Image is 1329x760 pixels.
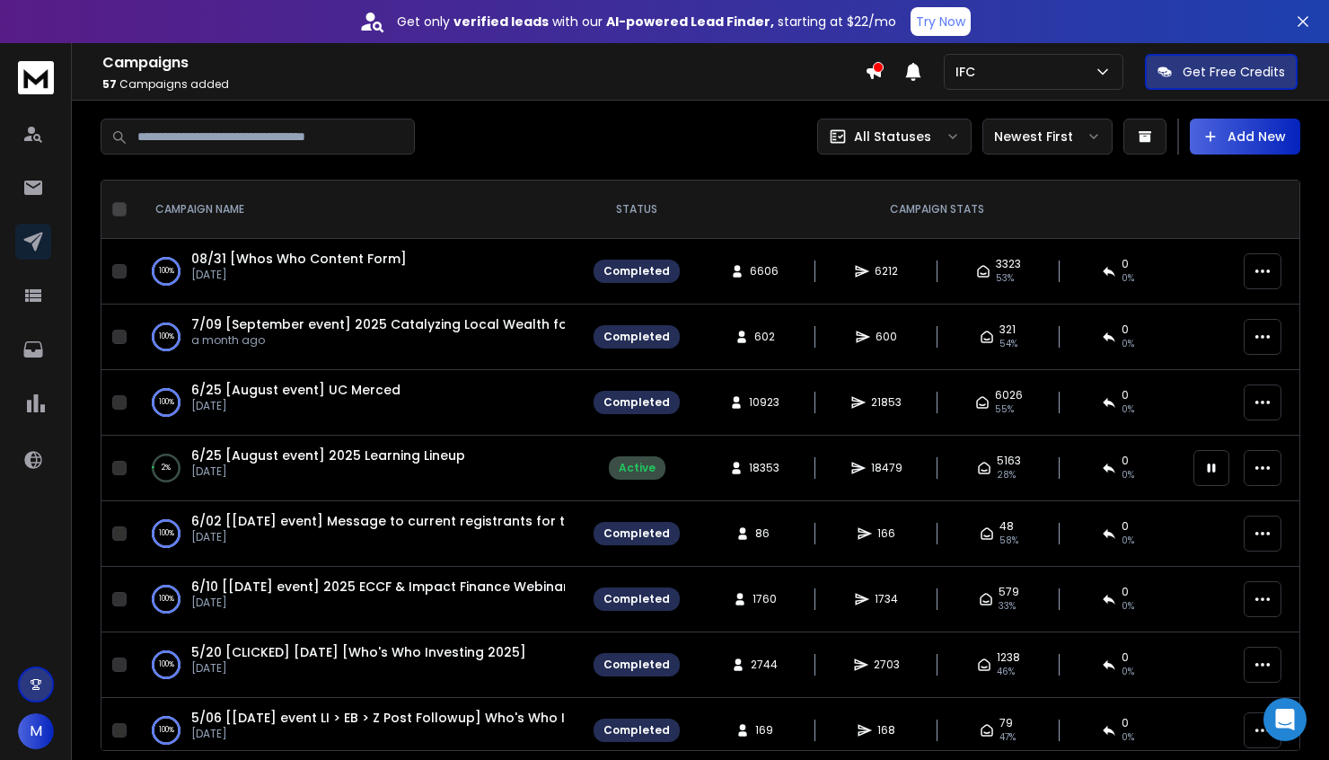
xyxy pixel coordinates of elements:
[191,399,400,413] p: [DATE]
[1122,534,1134,548] span: 0 %
[191,268,407,282] p: [DATE]
[159,590,174,608] p: 100 %
[603,330,670,344] div: Completed
[134,370,583,436] td: 100%6/25 [August event] UC Merced[DATE]
[159,721,174,739] p: 100 %
[191,381,400,399] a: 6/25 [August event] UC Merced
[134,632,583,698] td: 100%5/20 [CLICKED] [DATE] [Who's Who Investing 2025][DATE]
[871,395,902,410] span: 21853
[191,643,526,661] a: 5/20 [CLICKED] [DATE] [Who's Who Investing 2025]
[18,713,54,749] button: M
[876,330,897,344] span: 600
[191,315,752,333] a: 7/09 [September event] 2025 Catalyzing Local Wealth for Local Good Vail Workshop
[159,328,174,346] p: 100 %
[603,526,670,541] div: Completed
[1122,323,1129,337] span: 0
[997,665,1015,679] span: 46 %
[159,393,174,411] p: 100 %
[999,519,1014,534] span: 48
[453,13,549,31] strong: verified leads
[1122,599,1134,614] span: 0 %
[603,592,670,606] div: Completed
[1183,63,1285,81] p: Get Free Credits
[1122,585,1129,599] span: 0
[1122,402,1134,417] span: 0 %
[877,526,895,541] span: 166
[162,459,171,477] p: 2 %
[997,650,1020,665] span: 1238
[1122,271,1134,286] span: 0 %
[691,181,1183,239] th: CAMPAIGN STATS
[1263,698,1307,741] div: Open Intercom Messenger
[1122,337,1134,351] span: 0 %
[159,525,174,543] p: 100 %
[159,262,174,280] p: 100 %
[1122,519,1129,534] span: 0
[18,61,54,94] img: logo
[102,77,865,92] p: Campaigns added
[877,723,895,738] span: 168
[603,264,670,278] div: Completed
[1122,388,1129,402] span: 0
[583,181,691,239] th: STATUS
[134,436,583,501] td: 2%6/25 [August event] 2025 Learning Lineup[DATE]
[191,530,565,544] p: [DATE]
[1122,257,1129,271] span: 0
[874,658,900,672] span: 2703
[999,599,1016,614] span: 33 %
[191,596,565,610] p: [DATE]
[1122,650,1129,665] span: 0
[982,119,1113,155] button: Newest First
[997,468,1016,482] span: 28 %
[751,658,778,672] span: 2744
[755,723,773,738] span: 169
[995,388,1023,402] span: 6026
[871,461,902,475] span: 18479
[875,592,898,606] span: 1734
[999,323,1016,337] span: 321
[916,13,965,31] p: Try Now
[191,727,565,741] p: [DATE]
[191,464,465,479] p: [DATE]
[102,52,865,74] h1: Campaigns
[191,709,672,727] a: 5/06 [[DATE] event LI > EB > Z Post Followup] Who's Who Impact Investing
[996,257,1021,271] span: 3323
[603,658,670,672] div: Completed
[875,264,898,278] span: 6212
[999,585,1019,599] span: 579
[854,128,931,146] p: All Statuses
[159,656,174,674] p: 100 %
[999,730,1016,745] span: 47 %
[749,395,779,410] span: 10923
[997,454,1021,468] span: 5163
[191,578,734,596] a: 6/10 [[DATE] event] 2025 ECCF & Impact Finance Webinar Series - Investing Locally
[999,534,1018,548] span: 58 %
[1122,716,1129,730] span: 0
[102,76,117,92] span: 57
[191,250,407,268] a: 08/31 [Whos Who Content Form]
[1145,54,1298,90] button: Get Free Credits
[911,7,971,36] button: Try Now
[754,330,775,344] span: 602
[995,402,1014,417] span: 55 %
[191,661,526,676] p: [DATE]
[191,333,565,348] p: a month ago
[191,512,1211,530] a: 6/02 [[DATE] event] Message to current registrants for the [DATE] webinar (Linkedin and EB)2025 E...
[606,13,774,31] strong: AI-powered Lead Finder,
[1122,454,1129,468] span: 0
[134,239,583,305] td: 100%08/31 [Whos Who Content Form][DATE]
[955,63,982,81] p: IFC
[603,723,670,738] div: Completed
[1122,468,1134,482] span: 0 %
[753,592,777,606] span: 1760
[603,395,670,410] div: Completed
